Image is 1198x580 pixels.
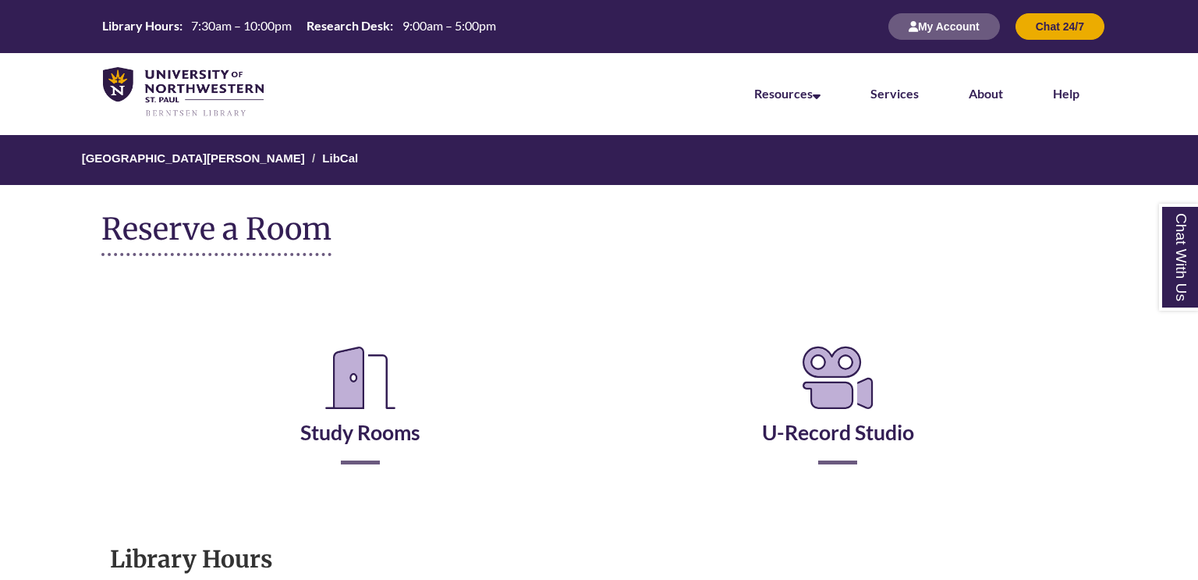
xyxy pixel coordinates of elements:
[110,544,1088,574] h1: Library Hours
[1015,13,1104,40] button: Chat 24/7
[762,381,914,445] a: U-Record Studio
[1015,20,1104,33] a: Chat 24/7
[300,381,420,445] a: Study Rooms
[754,86,821,101] a: Resources
[96,17,185,34] th: Library Hours:
[101,212,331,256] h1: Reserve a Room
[191,18,292,33] span: 7:30am – 10:00pm
[888,20,1000,33] a: My Account
[82,151,305,165] a: [GEOGRAPHIC_DATA][PERSON_NAME]
[96,17,502,34] table: Hours Today
[101,295,1097,511] div: Reserve a Room
[96,17,502,36] a: Hours Today
[1053,86,1079,101] a: Help
[888,13,1000,40] button: My Account
[969,86,1003,101] a: About
[103,67,264,118] img: UNWSP Library Logo
[101,135,1097,185] nav: Breadcrumb
[322,151,358,165] a: LibCal
[402,18,496,33] span: 9:00am – 5:00pm
[300,17,395,34] th: Research Desk:
[870,86,919,101] a: Services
